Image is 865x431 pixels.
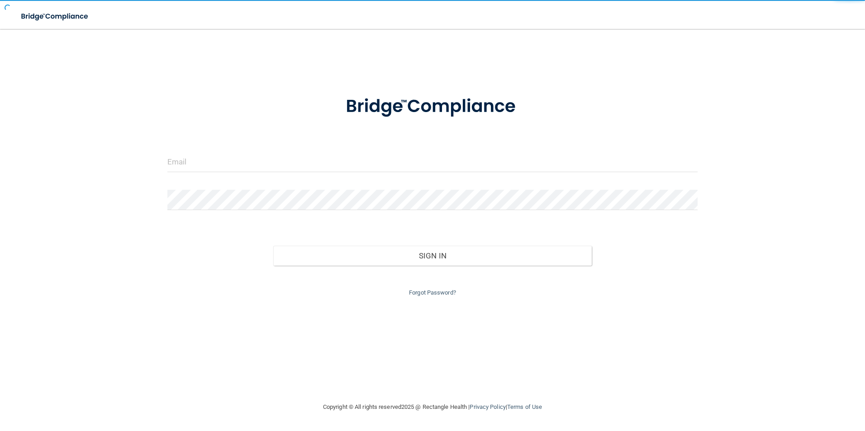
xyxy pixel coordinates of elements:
input: Email [167,152,698,172]
a: Privacy Policy [470,403,505,410]
a: Terms of Use [507,403,542,410]
a: Forgot Password? [409,289,456,296]
button: Sign In [273,246,592,266]
img: bridge_compliance_login_screen.278c3ca4.svg [327,83,538,130]
img: bridge_compliance_login_screen.278c3ca4.svg [14,7,97,26]
div: Copyright © All rights reserved 2025 @ Rectangle Health | | [267,393,598,422]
